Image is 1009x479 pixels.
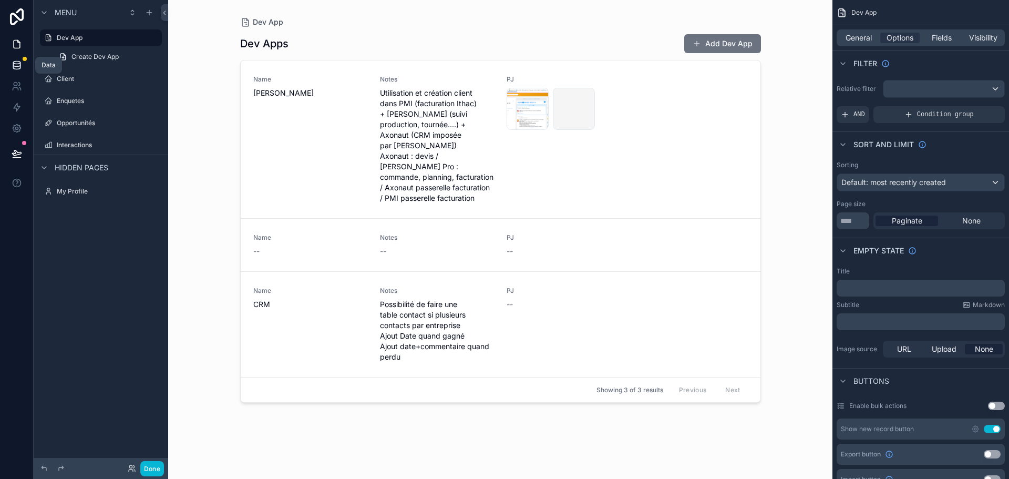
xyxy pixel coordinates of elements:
label: Subtitle [837,301,859,309]
a: Create Dev App [53,48,162,65]
span: Condition group [917,110,974,119]
span: Markdown [973,301,1005,309]
label: Client [57,75,160,83]
label: Sorting [837,161,858,169]
span: Empty state [853,246,904,256]
label: Enable bulk actions [849,402,907,410]
span: Hidden pages [55,162,108,173]
div: Data [42,61,56,69]
span: General [846,33,872,43]
button: Default: most recently created [837,174,1005,191]
span: Filter [853,58,877,69]
span: None [975,344,993,354]
span: Showing 3 of 3 results [596,386,663,394]
label: Opportunités [57,119,160,127]
span: Upload [932,344,956,354]
span: Menu [55,7,77,18]
span: Create Dev App [71,53,119,61]
span: None [962,216,981,226]
label: Dev App [57,34,156,42]
label: Page size [837,200,866,208]
span: Buttons [853,376,889,386]
div: scrollable content [837,280,1005,297]
span: Options [887,33,913,43]
span: Fields [932,33,952,43]
span: AND [853,110,865,119]
label: Interactions [57,141,160,149]
button: Done [140,461,164,476]
span: URL [897,344,911,354]
div: scrollable content [837,313,1005,330]
label: Enquetes [57,97,160,105]
span: Visibility [969,33,997,43]
span: Sort And Limit [853,139,914,150]
span: Paginate [892,216,922,226]
a: Markdown [962,301,1005,309]
a: Client [40,70,162,87]
label: My Profile [57,187,160,196]
span: Dev App [851,8,877,17]
label: Image source [837,345,879,353]
a: Enquetes [40,93,162,109]
a: Interactions [40,137,162,154]
a: Dev App [40,29,162,46]
a: Opportunités [40,115,162,131]
div: Show new record button [841,425,914,433]
span: Export button [841,450,881,458]
a: My Profile [40,183,162,200]
label: Title [837,267,850,276]
label: Relative filter [837,85,879,93]
span: Default: most recently created [841,178,946,187]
